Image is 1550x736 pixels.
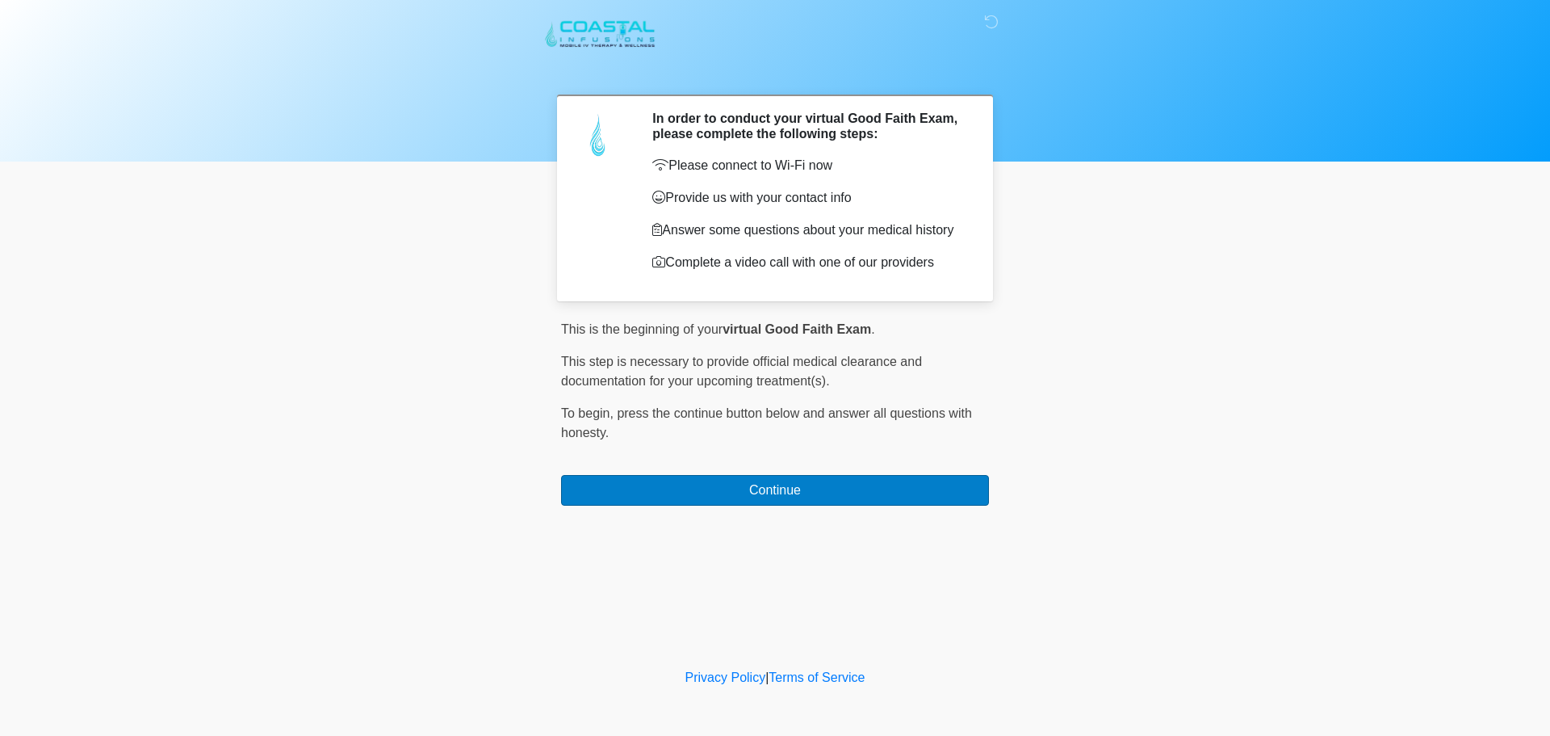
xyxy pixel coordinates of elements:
[561,406,617,420] span: To begin,
[561,406,972,439] span: press the continue button below and answer all questions with honesty.
[871,322,874,336] span: .
[652,156,965,175] p: Please connect to Wi-Fi now
[652,221,965,240] p: Answer some questions about your medical history
[573,111,622,159] img: Agent Avatar
[723,322,871,336] strong: virtual Good Faith Exam
[561,475,989,506] button: Continue
[561,322,723,336] span: This is the beginning of your
[765,671,769,684] a: |
[652,111,965,141] h2: In order to conduct your virtual Good Faith Exam, please complete the following steps:
[652,253,965,272] p: Complete a video call with one of our providers
[561,355,922,388] span: This step is necessary to provide official medical clearance and documentation for your upcoming ...
[549,58,1001,88] h1: ‎ ‎ ‎
[685,671,766,684] a: Privacy Policy
[652,188,965,208] p: Provide us with your contact info
[769,671,865,684] a: Terms of Service
[545,12,656,48] img: Coastal Infusions Mobile IV Therapy and Wellness Logo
